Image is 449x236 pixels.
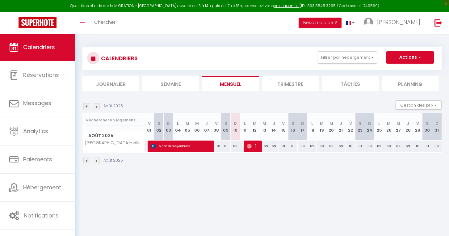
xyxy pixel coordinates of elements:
[432,141,442,152] div: 69
[23,99,51,107] span: Messages
[183,113,192,141] th: 05
[317,113,326,141] th: 19
[434,19,442,27] img: logout
[23,127,48,135] span: Analytics
[298,113,307,141] th: 17
[377,18,420,26] span: [PERSON_NAME]
[359,12,428,34] a: ... [PERSON_NAME]
[426,120,429,126] abbr: S
[23,71,59,79] span: Réservations
[273,120,275,126] abbr: J
[145,113,154,141] th: 01
[24,212,59,219] span: Notifications
[202,76,259,91] li: Mensuel
[317,141,326,152] div: 69
[83,131,144,140] span: Août 2025
[221,141,231,152] div: 81
[386,51,434,64] button: Actions
[154,113,164,141] th: 02
[195,120,199,126] abbr: M
[378,120,380,126] abbr: L
[394,141,403,152] div: 69
[375,113,384,141] th: 25
[221,113,231,141] th: 09
[269,113,279,141] th: 14
[365,141,375,152] div: 69
[307,113,317,141] th: 18
[205,120,208,126] abbr: J
[186,120,189,126] abbr: M
[269,141,279,152] div: 69
[368,120,371,126] abbr: D
[247,140,259,152] span: [PERSON_NAME]
[394,113,403,141] th: 27
[329,120,333,126] abbr: M
[355,141,365,152] div: 81
[259,113,269,141] th: 13
[164,113,173,141] th: 03
[359,120,362,126] abbr: S
[274,3,300,8] a: en cliquant ici
[151,140,212,152] span: Moon Kraaijenbrink
[403,113,413,141] th: 28
[234,120,237,126] abbr: D
[364,18,373,27] img: ...
[384,113,394,141] th: 26
[262,120,266,126] abbr: M
[279,113,288,141] th: 15
[23,43,55,51] span: Calendriers
[413,141,422,152] div: 81
[422,141,432,152] div: 81
[90,12,120,34] a: Chercher
[231,141,240,152] div: 69
[212,141,221,152] div: 81
[173,113,183,141] th: 04
[148,120,151,126] abbr: V
[224,120,227,126] abbr: S
[142,76,199,91] li: Semaine
[84,141,145,145] span: [GEOGRAPHIC_DATA]-ville avec parking
[340,120,342,126] abbr: J
[167,120,170,126] abbr: D
[355,113,365,141] th: 23
[177,120,179,126] abbr: L
[301,120,304,126] abbr: D
[396,100,442,110] button: Gestion des prix
[259,141,269,152] div: 69
[292,120,294,126] abbr: S
[435,120,439,126] abbr: D
[422,113,432,141] th: 30
[336,141,346,152] div: 69
[250,113,259,141] th: 12
[311,120,313,126] abbr: L
[365,113,375,141] th: 24
[320,120,324,126] abbr: M
[253,120,257,126] abbr: M
[202,113,212,141] th: 07
[86,115,141,126] input: Rechercher un logement...
[282,120,285,126] abbr: V
[322,76,379,91] li: Tâches
[349,120,352,126] abbr: V
[397,120,400,126] abbr: M
[423,210,449,236] iframe: LiveChat chat widget
[299,18,342,28] button: Besoin d'aide ?
[382,76,439,91] li: Planning
[82,76,139,91] li: Journalier
[298,141,307,152] div: 69
[318,51,377,64] button: Filtrer par hébergement
[99,51,138,65] h3: CALENDRIERS
[19,17,57,28] img: Super Booking
[288,113,298,141] th: 16
[413,113,422,141] th: 29
[346,113,355,141] th: 22
[384,141,394,152] div: 69
[240,113,250,141] th: 11
[244,120,246,126] abbr: L
[103,158,123,163] p: Août 2025
[307,141,317,152] div: 69
[157,120,160,126] abbr: S
[416,120,419,126] abbr: V
[387,120,391,126] abbr: M
[279,141,288,152] div: 81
